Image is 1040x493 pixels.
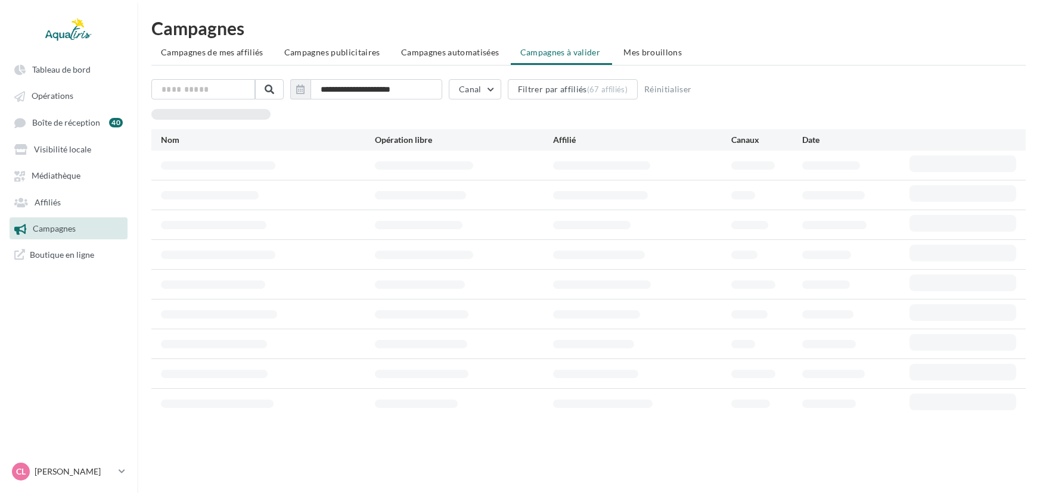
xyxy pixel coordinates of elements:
[401,47,499,57] span: Campagnes automatisées
[731,134,803,146] div: Canaux
[34,144,91,154] span: Visibilité locale
[35,466,114,478] p: [PERSON_NAME]
[7,111,130,133] a: Boîte de réception 40
[802,134,909,146] div: Date
[7,58,130,80] a: Tableau de bord
[16,466,26,478] span: CL
[7,217,130,239] a: Campagnes
[32,91,73,101] span: Opérations
[10,460,128,483] a: CL [PERSON_NAME]
[161,47,263,57] span: Campagnes de mes affiliés
[7,191,130,213] a: Affiliés
[508,79,638,99] button: Filtrer par affiliés(67 affiliés)
[587,85,628,94] div: (67 affiliés)
[30,249,94,260] span: Boutique en ligne
[7,138,130,160] a: Visibilité locale
[7,164,130,186] a: Médiathèque
[109,118,123,127] div: 40
[284,47,380,57] span: Campagnes publicitaires
[33,224,76,234] span: Campagnes
[161,134,375,146] div: Nom
[375,134,553,146] div: Opération libre
[7,85,130,106] a: Opérations
[35,197,61,207] span: Affiliés
[32,117,100,127] span: Boîte de réception
[32,64,91,74] span: Tableau de bord
[449,79,501,99] button: Canal
[639,82,697,96] button: Réinitialiser
[151,19,1026,37] h1: Campagnes
[32,171,80,181] span: Médiathèque
[553,134,731,146] div: Affilié
[7,244,130,265] a: Boutique en ligne
[623,47,682,57] span: Mes brouillons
